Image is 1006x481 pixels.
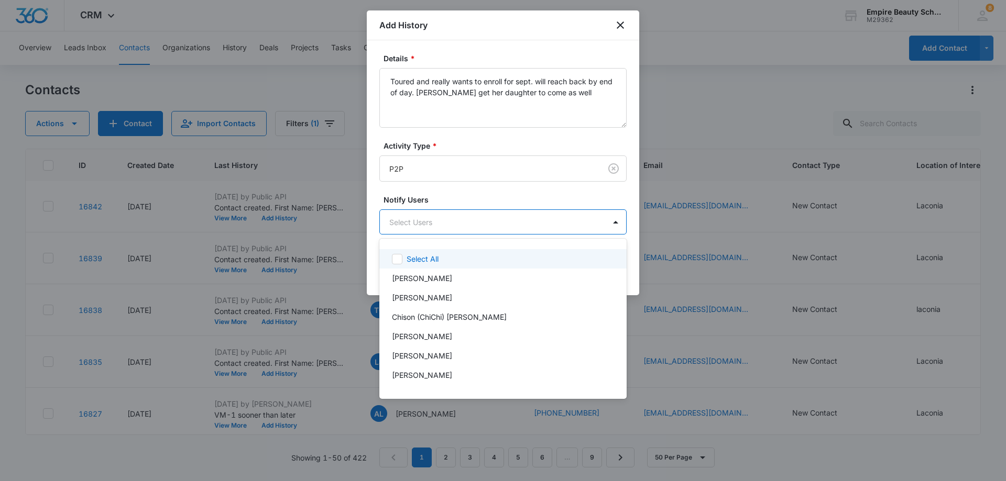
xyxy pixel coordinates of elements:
p: [PERSON_NAME] [392,331,452,342]
p: [PERSON_NAME] [392,350,452,361]
p: Select All [407,253,439,264]
p: [PERSON_NAME] [392,389,452,400]
p: Chison (ChiChi) [PERSON_NAME] [392,311,507,322]
p: [PERSON_NAME] [392,370,452,381]
p: [PERSON_NAME] [392,292,452,303]
p: [PERSON_NAME] [392,273,452,284]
